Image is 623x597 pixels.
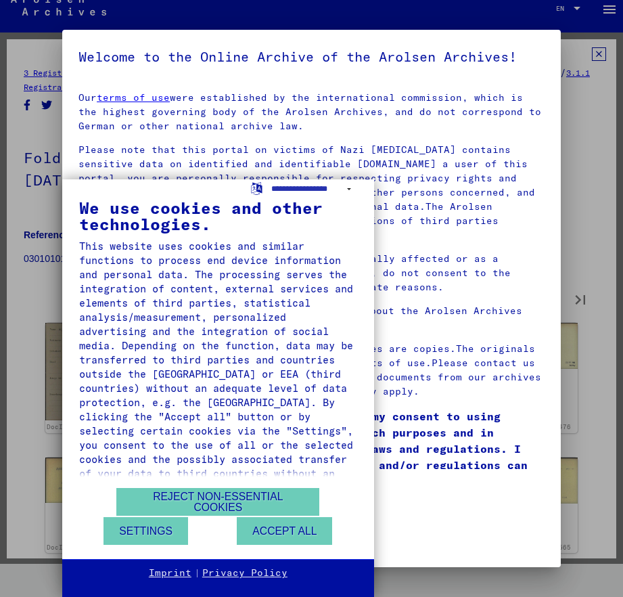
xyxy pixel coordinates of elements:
[202,567,287,580] a: Privacy Policy
[116,488,319,516] button: Reject non-essential cookies
[149,567,191,580] a: Imprint
[103,517,188,545] button: Settings
[237,517,332,545] button: Accept all
[79,200,357,232] div: We use cookies and other technologies.
[79,239,357,495] div: This website uses cookies and similar functions to process end device information and personal da...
